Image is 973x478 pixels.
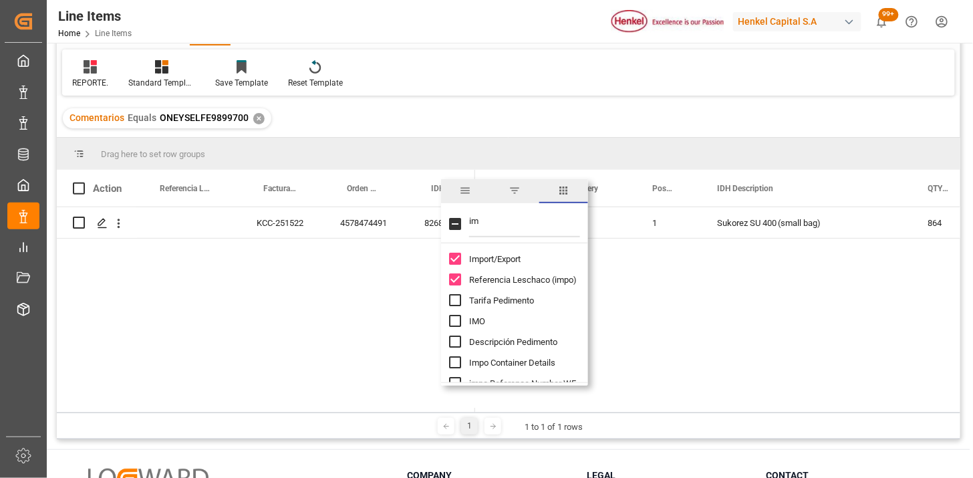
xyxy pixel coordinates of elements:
span: impo Reference Number WF [469,378,576,388]
span: Orden de Compra [347,184,380,193]
div: Press SPACE to select this row. [57,207,475,239]
div: Descripción Pedimento column toggle visibility (hidden) [449,332,596,352]
span: Drag here to set row groups [101,149,205,159]
div: Referencia Leschaco (impo) column toggle visibility (visible) [449,269,596,290]
div: REPORTE. [72,77,108,89]
span: columns [539,179,588,203]
div: Tarifa Pedimento column toggle visibility (hidden) [449,290,596,311]
div: Impo Container Details column toggle visibility (hidden) [449,352,596,373]
span: general [441,179,490,203]
div: KCC-251522 [241,207,324,238]
input: Filter Columns Input [469,211,580,237]
div: 4578474491 [324,207,408,238]
button: Henkel Capital S.A [733,9,867,34]
div: 1 [636,207,701,238]
span: Descripción Pedimento [469,337,557,347]
div: Sukorez SU 400 (small bag) [701,207,912,238]
div: Standard Templates [128,77,195,89]
div: IMO column toggle visibility (hidden) [449,311,596,332]
button: show 100 new notifications [867,7,897,37]
div: impo Reference Number WF column toggle visibility (hidden) [449,373,596,394]
span: IDH Description [717,184,773,193]
div: 1 [461,418,478,435]
span: Posición [652,184,673,193]
div: Action [93,183,122,195]
span: IDH [431,184,444,193]
div: Save Template [215,77,268,89]
span: IMO [469,316,485,326]
div: Reset Template [288,77,343,89]
div: Import/Export column toggle visibility (visible) [449,249,596,269]
div: ✕ [253,113,265,124]
span: Referencia Leschaco (impo) [469,275,577,285]
a: Home [58,29,80,38]
span: Impo Container Details [469,358,555,368]
div: 826895 [408,207,475,238]
div: - [554,207,636,238]
span: QTY - Factura [928,184,950,193]
div: 1 to 1 of 1 rows [525,421,583,434]
span: Comentarios [69,112,124,123]
span: ONEYSELFE9899700 [160,112,249,123]
img: Henkel%20logo.jpg_1689854090.jpg [611,10,724,33]
span: Referencia Leschaco (impo) [160,184,213,193]
span: Equals [128,112,156,123]
div: Line Items [58,6,132,26]
button: Help Center [897,7,927,37]
span: 99+ [879,8,899,21]
span: Tarifa Pedimento [469,295,534,306]
div: Henkel Capital S.A [733,12,861,31]
span: filter [490,179,539,203]
span: Import/Export [469,254,521,264]
span: Factura Comercial [263,184,296,193]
